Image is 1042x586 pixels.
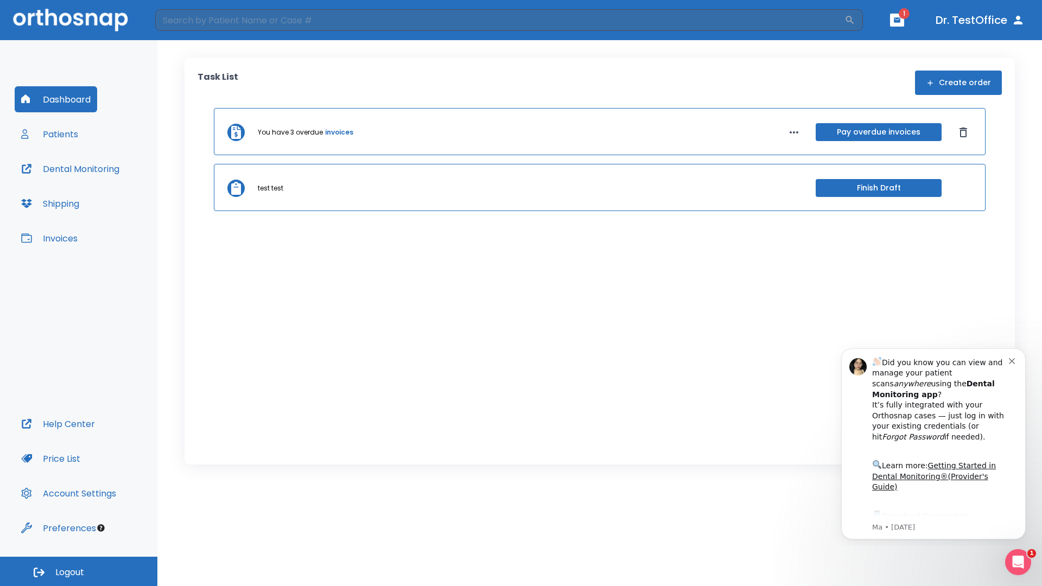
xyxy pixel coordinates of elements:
[955,124,972,141] button: Dismiss
[47,184,184,194] p: Message from Ma, sent 6w ago
[13,9,128,31] img: Orthosnap
[155,9,844,31] input: Search by Patient Name or Case #
[15,411,101,437] button: Help Center
[825,339,1042,546] iframe: Intercom notifications message
[47,173,144,193] a: App Store
[931,10,1029,30] button: Dr. TestOffice
[1005,549,1031,575] iframe: Intercom live chat
[184,17,193,26] button: Dismiss notification
[15,515,103,541] button: Preferences
[915,71,1002,95] button: Create order
[47,170,184,226] div: Download the app: | ​ Let us know if you need help getting started!
[15,121,85,147] button: Patients
[816,179,942,197] button: Finish Draft
[899,8,910,19] span: 1
[15,190,86,216] button: Shipping
[15,86,97,112] button: Dashboard
[1027,549,1036,558] span: 1
[15,480,123,506] button: Account Settings
[325,128,353,137] a: invoices
[258,183,283,193] p: test test
[816,123,942,141] button: Pay overdue invoices
[55,566,84,578] span: Logout
[258,128,323,137] p: You have 3 overdue
[15,445,87,472] button: Price List
[198,71,238,95] p: Task List
[96,523,106,533] div: Tooltip anchor
[15,225,84,251] button: Invoices
[15,156,126,182] button: Dental Monitoring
